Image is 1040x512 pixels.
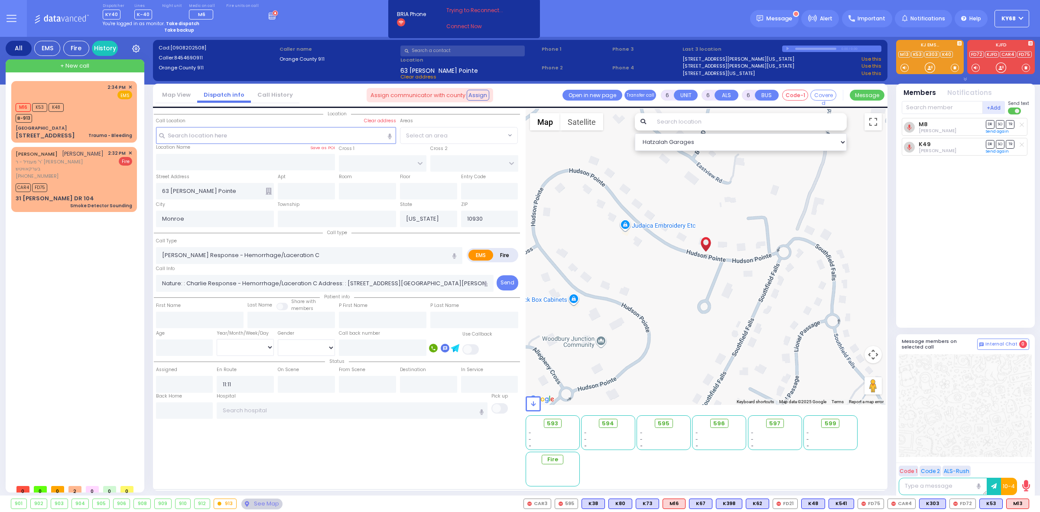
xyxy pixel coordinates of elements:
div: 904 [72,499,89,509]
button: Assign [467,90,490,100]
label: In Service [461,366,483,373]
input: Search hospital [217,402,487,419]
div: Smoke Detector Sounding [70,202,132,209]
span: TR [1006,120,1014,128]
span: - [695,430,698,436]
label: Age [156,330,165,337]
span: BRIA Phone [397,10,426,18]
a: [STREET_ADDRESS][PERSON_NAME][US_STATE] [682,55,794,63]
div: M13 [1006,499,1029,509]
button: Map camera controls [864,346,882,363]
span: - [751,443,754,449]
img: red-radio-icon.svg [527,502,532,506]
button: Show satellite imagery [560,113,603,130]
label: Cad: [159,44,277,52]
button: UNIT [674,90,698,101]
span: Phone 1 [542,46,609,53]
a: Send again [986,129,1009,134]
span: - [640,430,643,436]
span: - [584,430,587,436]
img: red-radio-icon.svg [953,502,958,506]
label: Orange County 911 [279,55,398,63]
label: Hospital [217,393,236,400]
div: FD75 [858,499,884,509]
button: Members [903,88,936,98]
div: K541 [829,499,854,509]
span: Moses Roth [919,127,956,134]
span: Internal Chat [985,341,1017,347]
label: Dispatcher [103,3,124,9]
span: 594 [602,419,614,428]
span: 0 [120,486,133,492]
div: K62 [746,499,769,509]
label: Entry Code [461,173,486,180]
a: M8 [919,121,928,127]
a: K49 [919,141,931,147]
a: [PERSON_NAME] [16,150,58,157]
span: Location [323,111,351,117]
button: +Add [983,101,1005,114]
span: - [529,436,531,443]
input: Search location [651,113,847,130]
div: All [6,41,32,56]
button: 10-4 [1001,478,1017,495]
a: Use this [861,55,881,63]
div: 901 [11,499,26,509]
a: History [92,41,118,56]
span: 0 [1019,340,1027,348]
input: Search location here [156,127,396,143]
a: Use this [861,70,881,77]
button: Covered [810,90,836,101]
button: Transfer call [624,90,656,101]
label: ZIP [461,201,468,208]
label: Call back number [339,330,380,337]
span: - [806,436,809,443]
label: Room [339,173,352,180]
label: Location Name [156,144,190,151]
label: Fire [493,250,517,261]
label: Medic on call [189,3,216,9]
span: - [584,436,587,443]
span: - [695,436,698,443]
div: CAR3 [523,499,551,509]
button: BUS [755,90,779,101]
input: Search a contact [400,46,525,56]
label: Save as POI [310,145,335,151]
label: KJ EMS... [896,43,964,49]
button: Drag Pegman onto the map to open Street View [864,377,882,395]
label: First Name [156,302,181,309]
span: Important [858,15,885,23]
span: 2 [68,486,81,492]
button: Code 2 [920,466,941,476]
span: 0 [16,486,29,492]
a: Use this [861,62,881,70]
span: You're logged in as monitor. [103,20,165,27]
div: ALS [663,499,686,509]
span: Notifications [910,15,945,23]
label: Turn off text [1008,107,1022,115]
label: Gender [278,330,294,337]
span: 595 [658,419,669,428]
button: Code 1 [899,466,918,476]
img: red-radio-icon.svg [777,502,781,506]
img: message.svg [757,15,763,22]
span: + New call [60,62,89,70]
button: Internal Chat 0 [977,339,1029,350]
span: 596 [713,419,725,428]
a: K40 [940,51,953,58]
a: K53 [911,51,923,58]
button: ALS-Rush [942,466,971,476]
a: Send again [986,149,1009,154]
a: FD75 [1017,51,1032,58]
div: BLS [746,499,769,509]
label: Clear address [364,117,396,124]
label: En Route [217,366,237,373]
span: Trying to Reconnect... [446,7,515,14]
span: - [751,430,754,436]
img: red-radio-icon.svg [861,502,866,506]
label: Call Info [156,265,175,272]
a: Open in new page [562,90,622,101]
button: Send [497,275,518,290]
label: Use Callback [462,331,492,338]
label: EMS [468,250,494,261]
